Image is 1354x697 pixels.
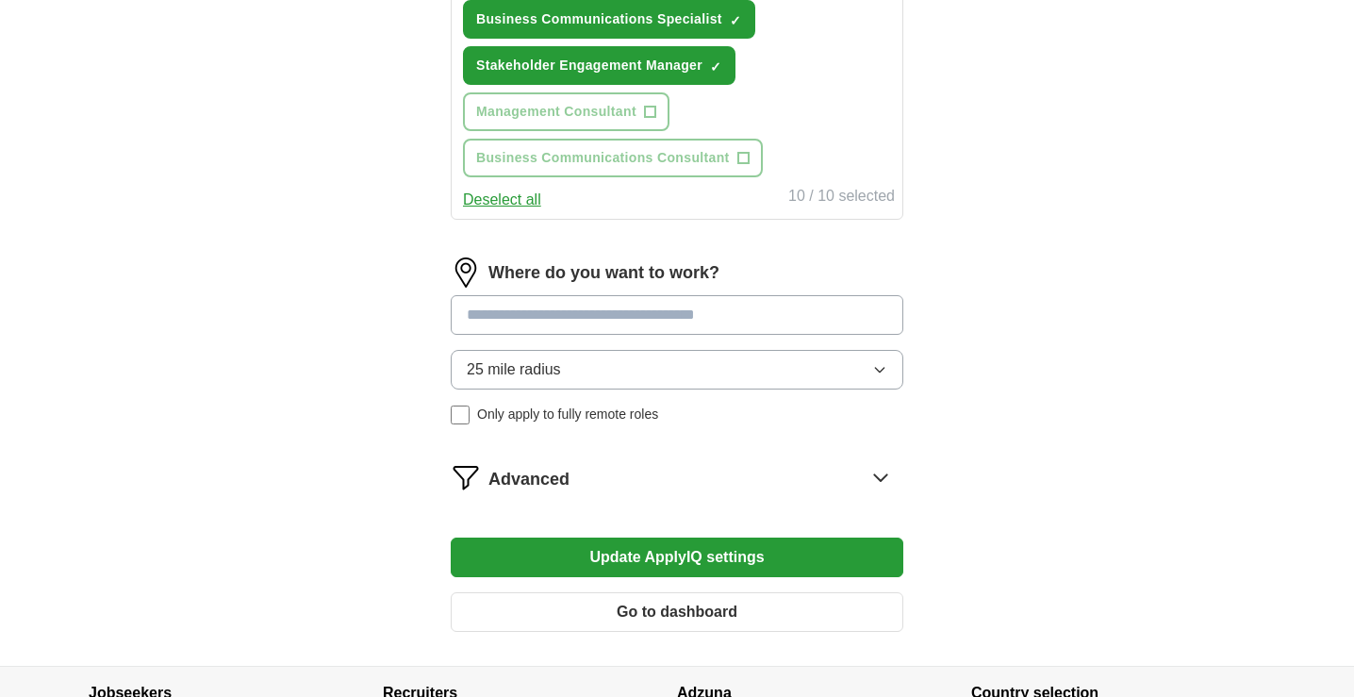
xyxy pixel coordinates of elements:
button: Management Consultant [463,92,669,131]
span: Business Communications Consultant [476,148,730,168]
span: Business Communications Specialist [476,9,722,29]
span: 25 mile radius [467,358,561,381]
span: ✓ [730,13,741,28]
img: location.png [451,257,481,288]
div: 10 / 10 selected [788,185,895,211]
span: Advanced [488,467,570,492]
button: Go to dashboard [451,592,903,632]
button: Business Communications Consultant [463,139,763,177]
button: 25 mile radius [451,350,903,390]
img: filter [451,462,481,492]
button: Stakeholder Engagement Manager✓ [463,46,735,85]
span: Management Consultant [476,102,636,122]
button: Update ApplyIQ settings [451,538,903,577]
span: Stakeholder Engagement Manager [476,56,702,75]
span: Only apply to fully remote roles [477,405,658,424]
input: Only apply to fully remote roles [451,406,470,424]
button: Deselect all [463,189,541,211]
span: ✓ [710,59,721,75]
label: Where do you want to work? [488,260,719,286]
